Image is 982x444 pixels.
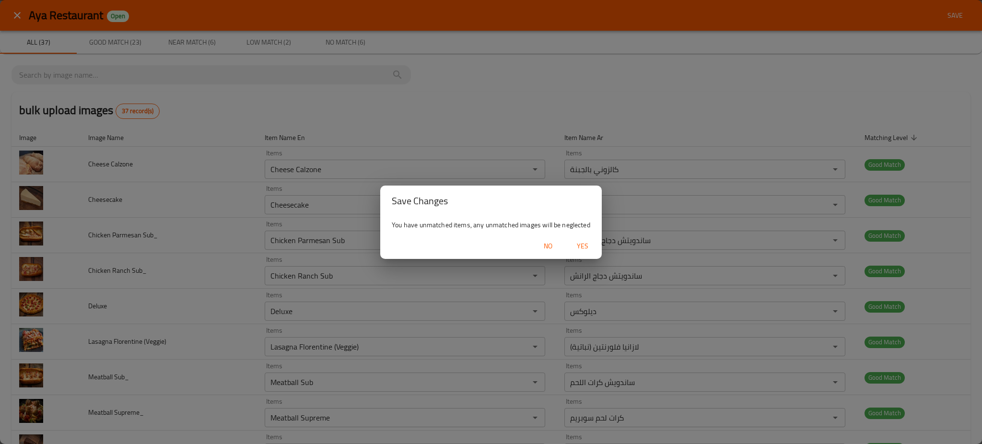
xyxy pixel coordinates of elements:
[533,237,563,255] button: No
[571,240,594,252] span: Yes
[380,216,602,234] div: You have unmatched items, any unmatched images will be neglected
[392,193,590,209] h2: Save Changes
[567,237,598,255] button: Yes
[537,240,560,252] span: No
